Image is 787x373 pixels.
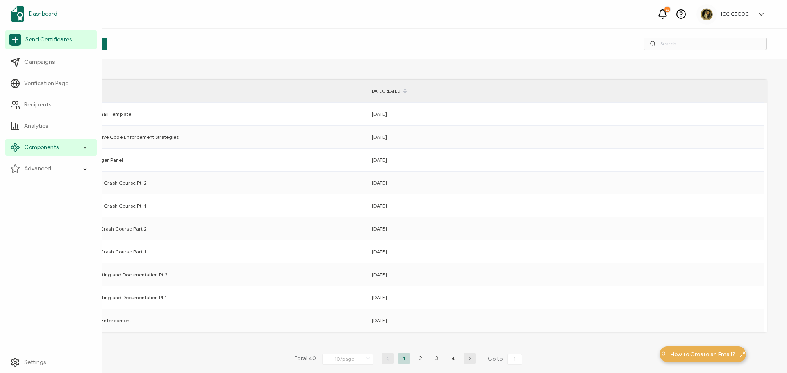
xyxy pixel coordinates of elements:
span: Report Writing and Documentation Pt 1 [78,293,167,302]
div: DATE CREATED [368,84,661,98]
span: Analytics [24,122,48,130]
a: Dashboard [5,2,97,25]
a: Campaigns [5,54,97,70]
img: sertifier-logomark-colored.svg [11,6,24,22]
div: [DATE] [368,132,661,142]
a: Recipients [5,97,97,113]
div: 25 [664,7,670,12]
li: 4 [447,353,459,364]
div: [DATE] [368,178,661,188]
a: Verification Page [5,75,97,92]
span: Go to [488,353,524,365]
li: 1 [398,353,410,364]
span: Campaigns [24,58,55,66]
li: 3 [431,353,443,364]
span: Verification Page [24,79,68,88]
span: Collaborative Code Enforcement Strategies [78,132,179,142]
span: 2021 IZC Crash Course Part 2 [78,224,147,233]
span: 2021 IPMC Crash Course Pt. 1 [78,201,146,210]
img: 87846ae5-69ed-4ff3-9262-8e377dd013b4.png [701,8,713,20]
span: Dashboard [29,10,57,18]
div: [DATE] [368,224,661,233]
span: Report Writing and Documentation Pt 2 [78,270,168,279]
span: Default Email Template [78,109,131,119]
span: How to Create an Email? [671,350,735,359]
span: Recipients [24,101,51,109]
span: Total 40 [294,353,316,365]
span: Send Certificates [25,36,72,44]
span: 2021 IPMC Crash Course Pt. 2 [78,178,147,188]
span: Advanced [24,165,51,173]
span: 2021 IZC Crash Course Part 1 [78,247,146,256]
div: [DATE] [368,201,661,210]
div: NAME [74,84,368,98]
a: Settings [5,354,97,371]
img: minimize-icon.svg [739,351,746,357]
div: [DATE] [368,293,661,302]
a: Send Certificates [5,30,97,49]
input: Select [322,354,373,365]
a: Analytics [5,118,97,134]
span: Settings [24,358,46,366]
span: Components [24,143,59,151]
li: 2 [414,353,427,364]
h5: ICC CECOC [721,11,749,17]
div: [DATE] [368,270,661,279]
input: Search [644,38,767,50]
div: [DATE] [368,247,661,256]
div: [DATE] [368,109,661,119]
div: [DATE] [368,316,661,325]
span: Cannabis Enforcement [78,316,131,325]
div: [DATE] [368,155,661,165]
iframe: Chat Widget [746,334,787,373]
